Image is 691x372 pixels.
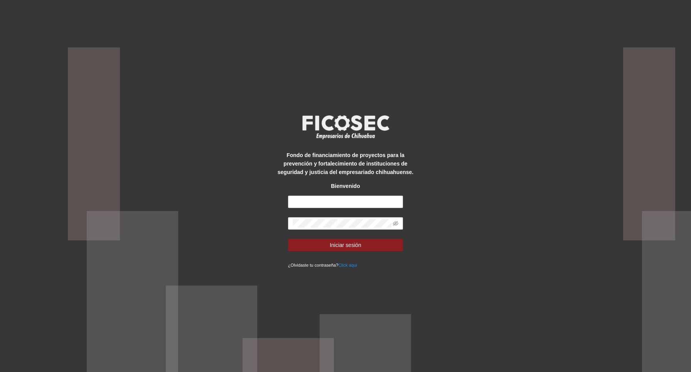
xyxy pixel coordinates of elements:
strong: Bienvenido [331,183,360,189]
strong: Fondo de financiamiento de proyectos para la prevención y fortalecimiento de instituciones de seg... [278,152,413,175]
button: Iniciar sesión [288,239,403,251]
span: eye-invisible [393,221,398,226]
img: logo [297,113,394,141]
span: Iniciar sesión [330,241,361,249]
small: ¿Olvidaste tu contraseña? [288,263,357,267]
a: Click aqui [338,263,357,267]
